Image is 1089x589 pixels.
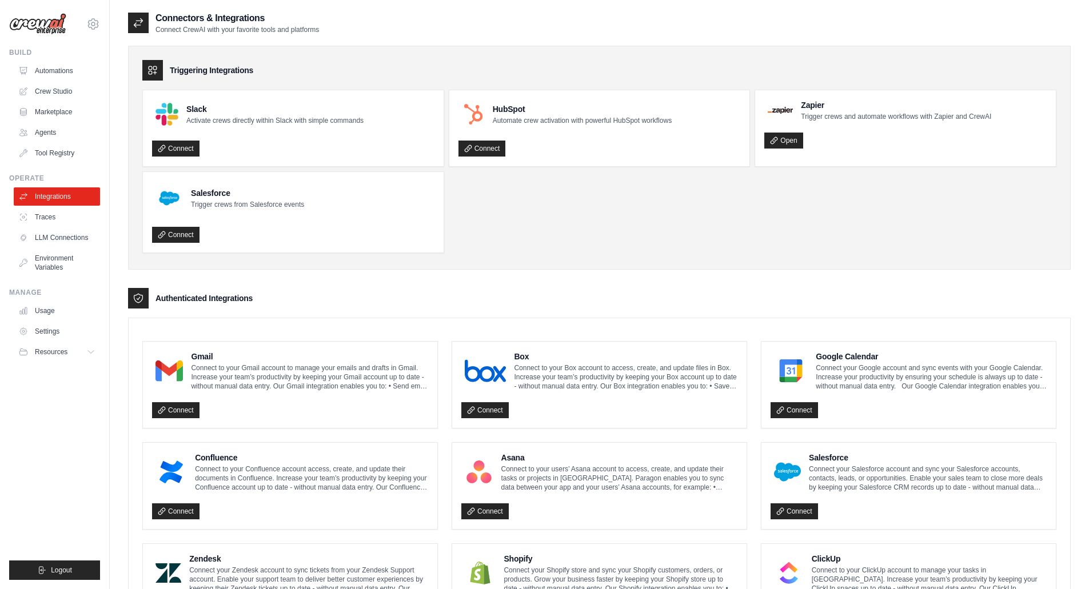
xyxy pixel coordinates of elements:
button: Resources [14,343,100,361]
p: Activate crews directly within Slack with simple commands [186,116,364,125]
a: Environment Variables [14,249,100,277]
img: ClickUp Logo [774,562,804,584]
a: Connect [152,402,200,418]
a: Connect [458,141,506,157]
h4: ClickUp [812,553,1047,564]
img: Confluence Logo [155,460,187,483]
div: Manage [9,288,100,297]
h4: Asana [501,452,737,463]
p: Connect your Salesforce account and sync your Salesforce accounts, contacts, leads, or opportunit... [809,464,1047,492]
a: Connect [461,503,509,519]
img: Zapier Logo [768,107,793,114]
img: Slack Logo [155,103,178,126]
a: Connect [152,141,200,157]
h4: Gmail [191,351,428,362]
p: Connect to your Gmail account to manage your emails and drafts in Gmail. Increase your team’s pro... [191,363,428,391]
span: Resources [35,347,67,356]
img: Logo [9,13,66,35]
img: HubSpot Logo [462,103,485,126]
a: Connect [152,227,200,243]
a: Usage [14,302,100,320]
h4: Box [514,351,737,362]
h3: Triggering Integrations [170,65,253,76]
img: Google Calendar Logo [774,359,808,382]
h3: Authenticated Integrations [155,293,253,304]
img: Shopify Logo [465,562,496,584]
img: Box Logo [465,359,506,382]
a: Crew Studio [14,82,100,101]
a: Settings [14,322,100,340]
h4: HubSpot [493,103,672,115]
h4: Google Calendar [816,351,1047,362]
h4: Salesforce [191,187,304,199]
img: Zendesk Logo [155,562,181,584]
p: Connect to your Box account to access, create, and update files in Box. Increase your team’s prod... [514,363,737,391]
a: Automations [14,62,100,80]
h4: Zendesk [189,553,428,564]
a: Integrations [14,187,100,206]
p: Connect your Google account and sync events with your Google Calendar. Increase your productivity... [816,363,1047,391]
div: Build [9,48,100,57]
p: Automate crew activation with powerful HubSpot workflows [493,116,672,125]
a: LLM Connections [14,229,100,247]
span: Logout [51,566,72,575]
a: Connect [152,503,200,519]
p: Trigger crews from Salesforce events [191,200,304,209]
h4: Zapier [801,99,991,111]
a: Connect [771,503,818,519]
div: Operate [9,174,100,183]
p: Connect to your users’ Asana account to access, create, and update their tasks or projects in [GE... [501,464,737,492]
a: Connect [771,402,818,418]
h4: Shopify [504,553,737,564]
img: Asana Logo [465,460,493,483]
h4: Salesforce [809,452,1047,463]
h4: Slack [186,103,364,115]
p: Connect to your Confluence account access, create, and update their documents in Confluence. Incr... [195,464,428,492]
button: Logout [9,560,100,580]
p: Connect CrewAI with your favorite tools and platforms [155,25,319,34]
a: Traces [14,208,100,226]
h4: Confluence [195,452,428,463]
img: Salesforce Logo [774,460,801,483]
a: Connect [461,402,509,418]
a: Open [764,133,803,149]
img: Gmail Logo [155,359,183,382]
a: Tool Registry [14,144,100,162]
h2: Connectors & Integrations [155,11,319,25]
a: Agents [14,123,100,142]
a: Marketplace [14,103,100,121]
p: Trigger crews and automate workflows with Zapier and CrewAI [801,112,991,121]
img: Salesforce Logo [155,185,183,212]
